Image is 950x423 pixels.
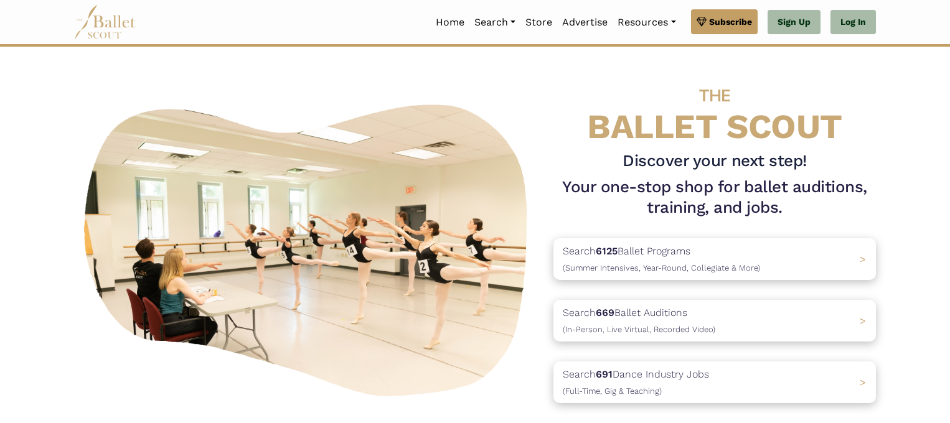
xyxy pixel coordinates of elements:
a: Search [469,9,520,35]
a: Home [431,9,469,35]
span: > [860,253,866,265]
span: (In-Person, Live Virtual, Recorded Video) [563,325,715,334]
b: 6125 [596,245,618,257]
a: Store [520,9,557,35]
span: Subscribe [709,15,752,29]
p: Search Ballet Programs [563,243,760,275]
a: Subscribe [691,9,758,34]
h3: Discover your next step! [553,151,876,172]
a: Search6125Ballet Programs(Summer Intensives, Year-Round, Collegiate & More)> [553,238,876,280]
h1: Your one-stop shop for ballet auditions, training, and jobs. [553,177,876,219]
span: THE [699,85,730,106]
span: > [860,376,866,388]
h4: BALLET SCOUT [553,72,876,146]
a: Advertise [557,9,613,35]
a: Log In [830,10,876,35]
a: Search669Ballet Auditions(In-Person, Live Virtual, Recorded Video) > [553,300,876,342]
span: (Summer Intensives, Year-Round, Collegiate & More) [563,263,760,272]
span: (Full-Time, Gig & Teaching) [563,386,662,396]
a: Search691Dance Industry Jobs(Full-Time, Gig & Teaching) > [553,361,876,403]
a: Resources [613,9,680,35]
span: > [860,315,866,327]
b: 669 [596,307,614,318]
p: Search Ballet Auditions [563,305,715,337]
p: Search Dance Industry Jobs [563,366,709,398]
img: gem.svg [697,15,707,29]
img: A group of ballerinas talking to each other in a ballet studio [74,91,543,404]
a: Sign Up [768,10,821,35]
b: 691 [596,368,613,380]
